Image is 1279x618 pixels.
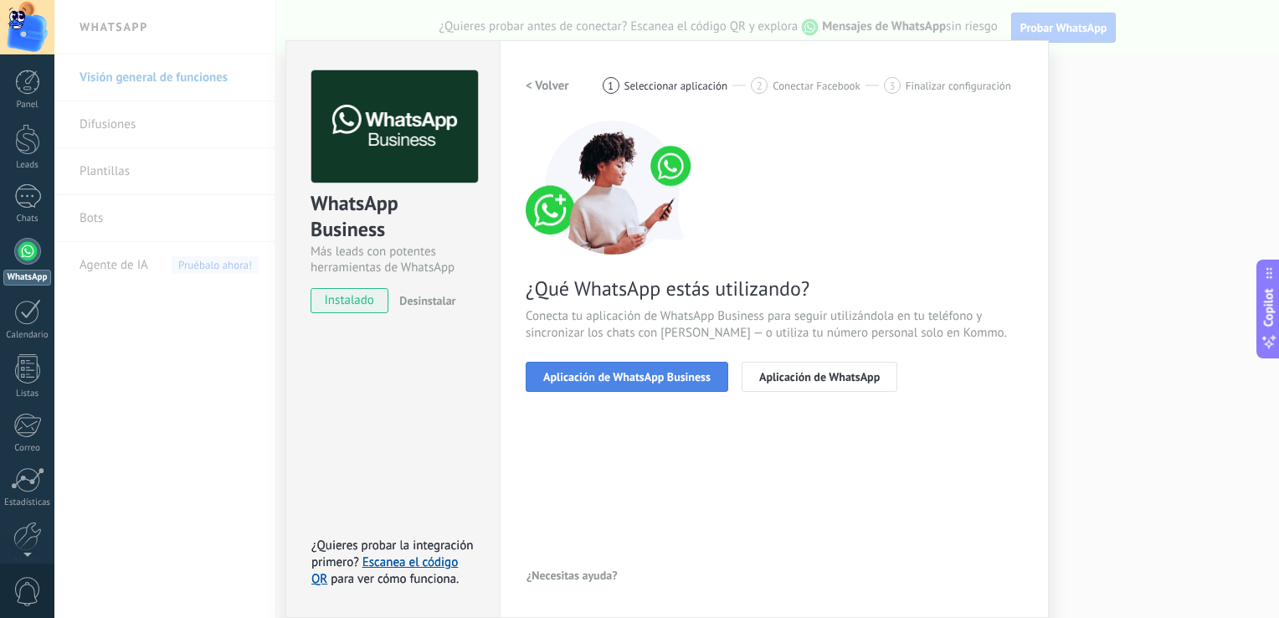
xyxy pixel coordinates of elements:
span: para ver cómo funciona. [331,571,459,587]
div: Listas [3,389,52,399]
span: Copilot [1261,289,1277,327]
div: Panel [3,100,52,111]
span: 1 [608,79,614,93]
h2: < Volver [526,78,569,94]
span: Finalizar configuración [906,80,1011,92]
span: ¿Necesitas ayuda? [526,569,618,581]
a: Escanea el código QR [311,554,458,587]
div: Correo [3,443,52,454]
span: Desinstalar [399,293,455,308]
div: Más leads con potentes herramientas de WhatsApp [311,244,475,276]
span: Seleccionar aplicación [624,80,728,92]
span: Aplicación de WhatsApp [759,371,880,383]
span: Conecta tu aplicación de WhatsApp Business para seguir utilizándola en tu teléfono y sincronizar ... [526,308,1023,342]
button: < Volver [526,70,569,100]
div: Estadísticas [3,497,52,508]
span: Conectar Facebook [773,80,860,92]
button: Aplicación de WhatsApp Business [526,362,728,392]
div: WhatsApp Business [311,190,475,244]
span: ¿Quieres probar la integración primero? [311,538,474,570]
span: 3 [889,79,895,93]
div: Calendario [3,330,52,341]
span: ¿Qué WhatsApp estás utilizando? [526,276,1023,301]
img: connect number [526,121,701,255]
img: logo_main.png [311,70,478,183]
span: Aplicación de WhatsApp Business [543,371,711,383]
button: Desinstalar [393,288,455,313]
div: Chats [3,214,52,224]
div: WhatsApp [3,270,51,286]
span: instalado [311,288,388,313]
button: Aplicación de WhatsApp [742,362,897,392]
span: 2 [757,79,763,93]
div: Leads [3,160,52,171]
button: ¿Necesitas ayuda? [526,563,619,588]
